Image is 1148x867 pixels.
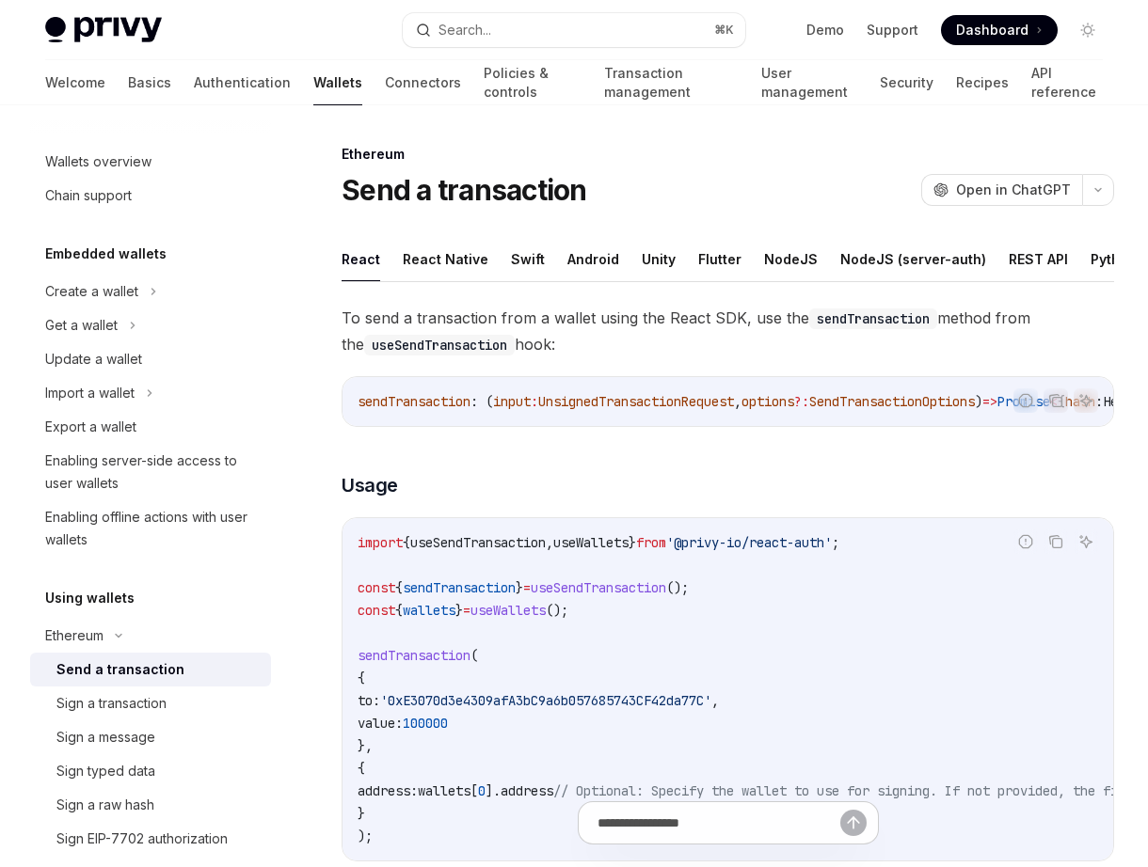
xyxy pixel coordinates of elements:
span: Promise [997,393,1050,410]
span: input [493,393,531,410]
span: Open in ChatGPT [956,181,1071,199]
span: UnsignedTransactionRequest [538,393,734,410]
a: Dashboard [941,15,1058,45]
div: Create a wallet [45,280,138,303]
span: : [531,393,538,410]
span: = [463,602,470,619]
span: ( [470,647,478,664]
a: Transaction management [604,60,740,105]
span: ?: [794,393,809,410]
a: Sign EIP-7702 authorization [30,822,271,856]
button: Swift [511,237,545,281]
span: { [358,670,365,686]
span: useSendTransaction [410,534,546,551]
span: sendTransaction [358,647,470,664]
h1: Send a transaction [342,173,587,207]
span: address: [358,782,418,799]
span: , [546,534,553,551]
a: Enabling server-side access to user wallets [30,444,271,500]
div: Search... [438,19,491,41]
a: Basics [128,60,171,105]
span: [ [470,782,478,799]
span: value: [358,715,403,732]
a: Sign a message [30,720,271,754]
button: React Native [403,237,488,281]
button: REST API [1009,237,1068,281]
button: Copy the contents from the code block [1044,529,1068,554]
button: Search...⌘K [403,13,745,47]
button: Android [567,237,619,281]
div: Get a wallet [45,314,118,337]
span: To send a transaction from a wallet using the React SDK, use the method from the hook: [342,305,1114,357]
span: Usage [342,472,398,498]
button: Report incorrect code [1013,529,1038,554]
a: Chain support [30,179,271,213]
span: (); [546,602,568,619]
span: ]. [486,782,501,799]
span: { [403,534,410,551]
button: Toggle dark mode [1073,15,1103,45]
span: wallets [403,602,455,619]
span: => [982,393,997,410]
div: Chain support [45,184,132,207]
div: Ethereum [45,624,104,647]
span: { [395,602,403,619]
div: Enabling offline actions with user wallets [45,506,260,551]
button: Flutter [698,237,741,281]
div: Send a transaction [56,658,184,681]
span: : ( [470,393,493,410]
a: Sign a raw hash [30,788,271,822]
span: 100000 [403,715,448,732]
span: '@privy-io/react-auth' [666,534,832,551]
a: Sign a transaction [30,686,271,720]
a: Wallets [313,60,362,105]
span: 0 [478,782,486,799]
div: Export a wallet [45,416,136,438]
span: from [636,534,666,551]
a: Send a transaction [30,653,271,686]
div: Update a wallet [45,348,142,370]
div: Sign a message [56,726,155,749]
span: wallets [418,782,470,799]
span: { [395,579,403,596]
span: const [358,602,395,619]
code: sendTransaction [809,308,937,329]
div: Ethereum [342,145,1114,164]
a: Welcome [45,60,105,105]
button: Python [1091,237,1137,281]
div: Import a wallet [45,382,135,404]
button: React [342,237,380,281]
span: options [741,393,794,410]
button: Report incorrect code [1013,388,1038,413]
span: } [455,602,463,619]
span: '0xE3070d3e4309afA3bC9a6b057685743CF42da77C' [380,692,711,709]
a: Support [867,21,918,39]
span: { [358,760,365,777]
button: Copy the contents from the code block [1044,388,1068,413]
span: , [711,692,719,709]
a: User management [761,60,857,105]
div: Sign EIP-7702 authorization [56,828,228,850]
span: sendTransaction [358,393,470,410]
button: Open in ChatGPT [921,174,1082,206]
span: ; [832,534,839,551]
span: address [501,782,553,799]
div: Sign a transaction [56,692,167,715]
span: useWallets [553,534,629,551]
a: Connectors [385,60,461,105]
span: import [358,534,403,551]
span: : [1095,393,1103,410]
span: (); [666,579,689,596]
span: , [734,393,741,410]
a: Policies & controls [484,60,582,105]
div: Wallets overview [45,150,151,173]
a: Security [880,60,933,105]
div: Sign typed data [56,760,155,782]
a: Export a wallet [30,410,271,444]
a: Recipes [956,60,1009,105]
a: Sign typed data [30,754,271,788]
button: Ask AI [1074,529,1098,554]
button: Ask AI [1074,388,1098,413]
span: sendTransaction [403,579,516,596]
button: Unity [642,237,676,281]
